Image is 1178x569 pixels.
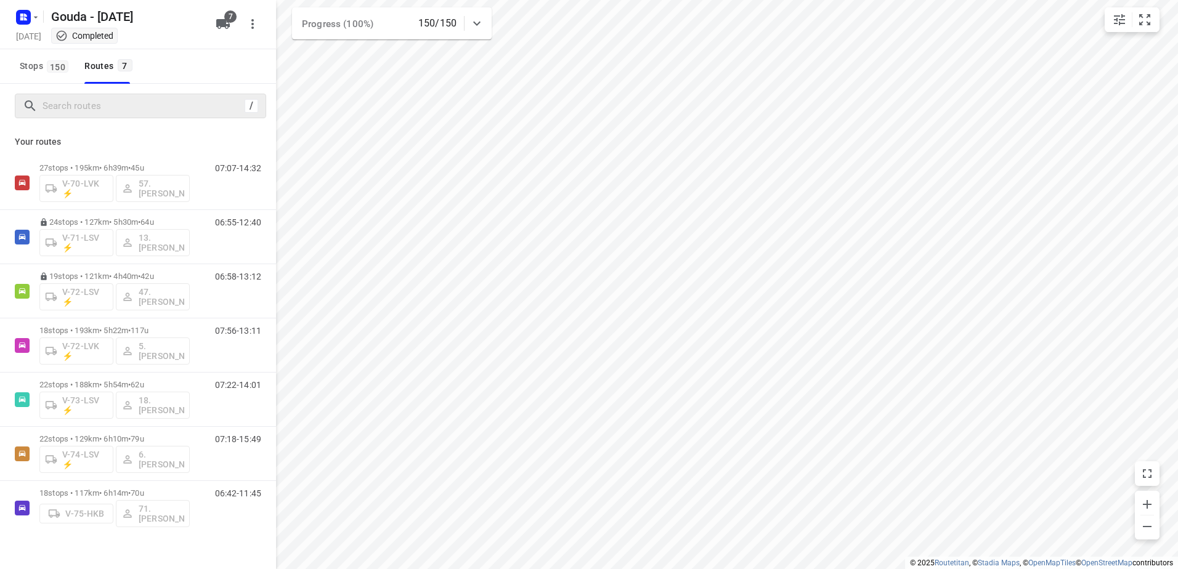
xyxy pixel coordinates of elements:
[128,380,131,389] span: •
[39,326,190,335] p: 18 stops • 193km • 5h22m
[1105,7,1160,32] div: small contained button group
[1028,559,1076,567] a: OpenMapTiles
[15,135,261,148] p: Your routes
[128,326,131,335] span: •
[84,59,136,74] div: Routes
[39,163,190,172] p: 27 stops • 195km • 6h39m
[131,163,144,172] span: 45u
[215,217,261,227] p: 06:55-12:40
[131,488,144,498] span: 70u
[935,559,969,567] a: Routetitan
[215,163,261,173] p: 07:07-14:32
[978,559,1020,567] a: Stadia Maps
[39,488,190,498] p: 18 stops • 117km • 6h14m
[118,59,132,71] span: 7
[138,272,140,281] span: •
[215,272,261,281] p: 06:58-13:12
[39,272,190,281] p: 19 stops • 121km • 4h40m
[128,434,131,443] span: •
[131,434,144,443] span: 79u
[292,7,492,39] div: Progress (100%)150/150
[1081,559,1132,567] a: OpenStreetMap
[211,12,235,36] button: 7
[55,30,113,42] div: This project completed. You cannot make any changes to it.
[39,217,190,227] p: 24 stops • 127km • 5h30m
[39,380,190,389] p: 22 stops • 188km • 5h54m
[215,434,261,444] p: 07:18-15:49
[1107,7,1132,32] button: Map settings
[131,326,148,335] span: 117u
[240,12,265,36] button: More
[245,99,258,113] div: /
[128,488,131,498] span: •
[140,217,153,227] span: 64u
[215,326,261,336] p: 07:56-13:11
[43,97,245,116] input: Search routes
[1132,7,1157,32] button: Fit zoom
[140,272,153,281] span: 42u
[39,434,190,443] p: 22 stops • 129km • 6h10m
[138,217,140,227] span: •
[224,10,237,23] span: 7
[215,488,261,498] p: 06:42-11:45
[20,59,72,74] span: Stops
[302,18,373,30] span: Progress (100%)
[128,163,131,172] span: •
[47,60,68,73] span: 150
[418,16,457,31] p: 150/150
[215,380,261,390] p: 07:22-14:01
[131,380,144,389] span: 62u
[910,559,1173,567] li: © 2025 , © , © © contributors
